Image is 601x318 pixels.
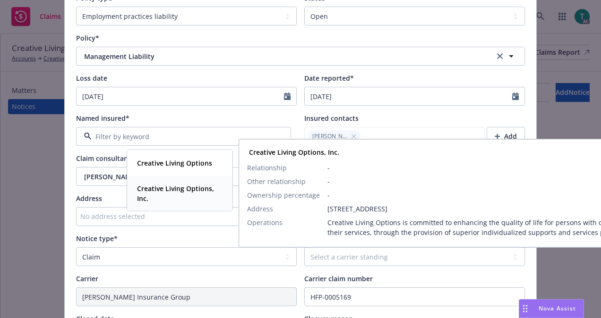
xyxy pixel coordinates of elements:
strong: Creative Living Options, Inc. [249,148,339,157]
input: Filter by keyword [92,132,272,142]
button: No address selected [76,207,297,226]
button: Nova Assist [519,299,584,318]
span: Management Liability [84,51,464,61]
strong: Creative Living Options, Inc. [137,184,214,203]
button: [PERSON_NAME]clear selection [76,167,297,186]
span: Address [76,194,102,203]
input: MM/DD/YYYY [305,87,512,105]
button: Add [487,127,525,146]
strong: Creative Living Options [137,159,212,167]
span: Carrier [76,274,98,283]
div: No address selected [80,211,283,221]
div: Drag to move [519,300,531,318]
span: Ownership percentage [247,190,320,200]
span: Nova Assist [539,304,576,312]
a: clear selection [494,50,506,62]
span: Carrier claim number [304,274,373,283]
span: Claim consultant [76,154,131,163]
span: Named insured* [76,114,129,123]
div: Add [495,127,517,145]
span: Other relationship [247,176,306,186]
span: [PERSON_NAME] [312,132,347,141]
input: MM/DD/YYYY [77,87,284,105]
svg: Calendar [284,92,291,100]
span: Relationship [247,163,287,173]
span: Notice type* [76,234,118,243]
button: Management Liabilityclear selection [76,47,525,66]
svg: Calendar [512,92,519,100]
span: Loss date [76,74,107,83]
span: Policy* [76,33,99,42]
span: Insured contacts [304,114,359,123]
span: Operations [247,218,283,227]
span: Address [247,204,273,214]
span: Date reported* [304,74,354,83]
span: [PERSON_NAME] [84,172,258,182]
